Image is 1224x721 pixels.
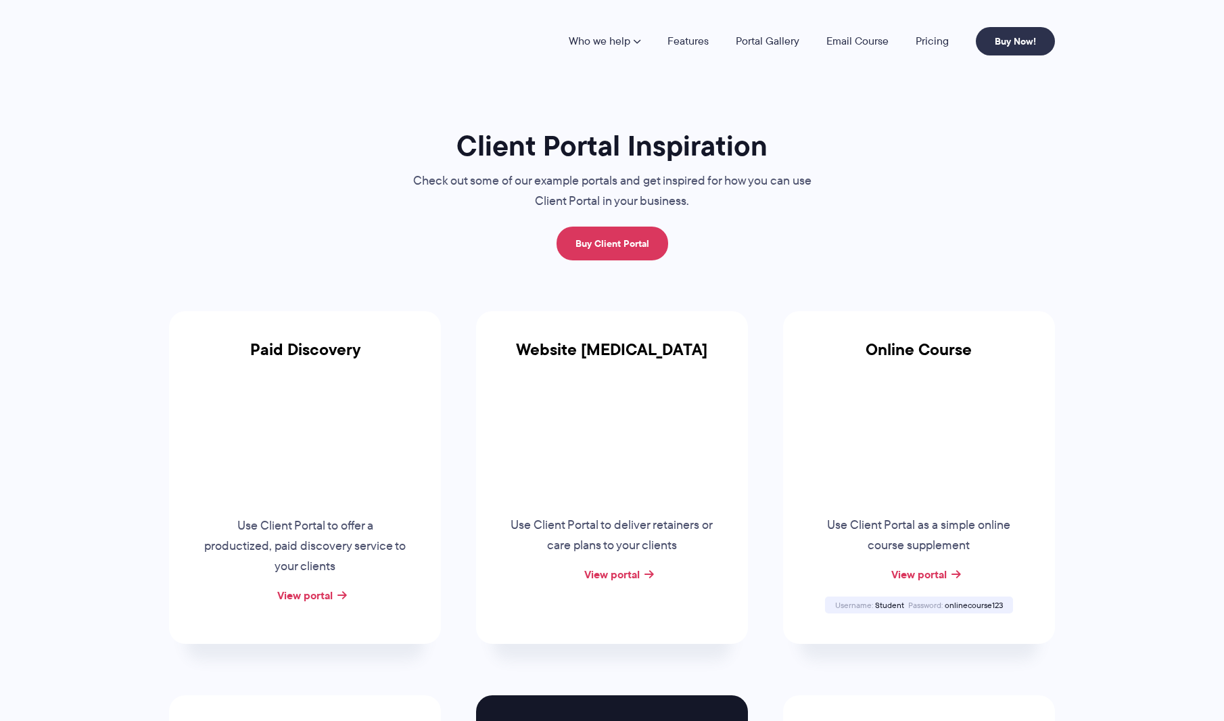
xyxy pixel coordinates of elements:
[385,171,839,212] p: Check out some of our example portals and get inspired for how you can use Client Portal in your ...
[976,27,1055,55] a: Buy Now!
[509,515,715,556] p: Use Client Portal to deliver retainers or care plans to your clients
[891,566,947,582] a: View portal
[835,599,873,611] span: Username
[908,599,943,611] span: Password
[569,36,640,47] a: Who we help
[385,128,839,164] h1: Client Portal Inspiration
[202,516,408,577] p: Use Client Portal to offer a productized, paid discovery service to your clients
[476,340,748,375] h3: Website [MEDICAL_DATA]
[277,587,333,603] a: View portal
[584,566,640,582] a: View portal
[783,340,1055,375] h3: Online Course
[826,36,889,47] a: Email Course
[736,36,799,47] a: Portal Gallery
[557,227,668,260] a: Buy Client Portal
[169,340,441,375] h3: Paid Discovery
[816,515,1022,556] p: Use Client Portal as a simple online course supplement
[667,36,709,47] a: Features
[916,36,949,47] a: Pricing
[875,599,904,611] span: Student
[945,599,1003,611] span: onlinecourse123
